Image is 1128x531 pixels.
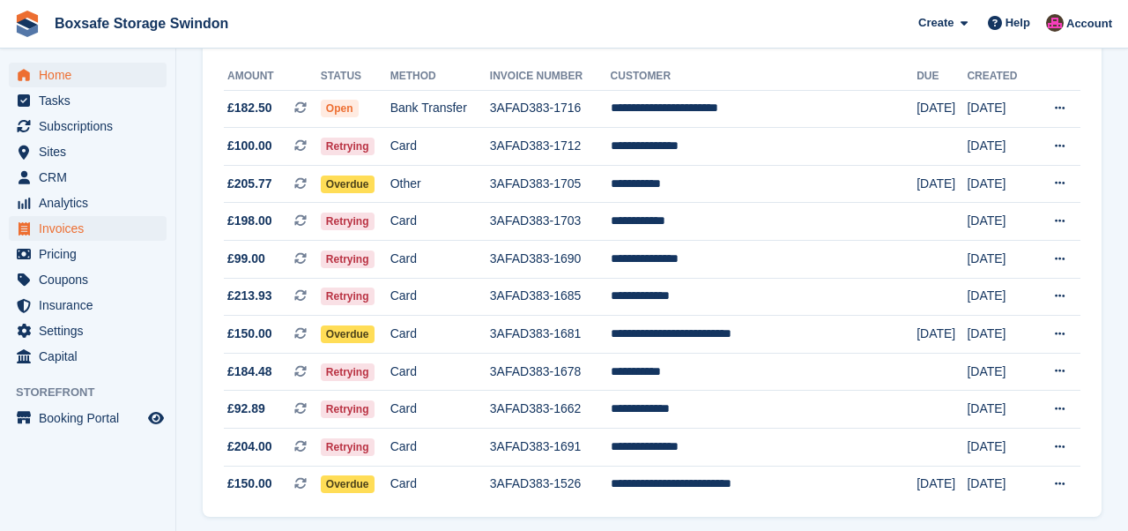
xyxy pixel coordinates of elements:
[39,114,145,138] span: Subscriptions
[390,316,490,354] td: Card
[39,293,145,318] span: Insurance
[490,90,611,128] td: 3AFAD383-1716
[490,391,611,429] td: 3AFAD383-1662
[390,391,490,429] td: Card
[490,241,611,279] td: 3AFAD383-1690
[967,63,1032,91] th: Created
[39,406,145,430] span: Booking Portal
[14,11,41,37] img: stora-icon-8386f47178a22dfd0bd8f6a31ec36ba5ce8667c1dd55bd0f319d3a0aa187defe.svg
[967,90,1032,128] td: [DATE]
[967,165,1032,203] td: [DATE]
[321,438,375,456] span: Retrying
[321,138,375,155] span: Retrying
[490,63,611,91] th: Invoice Number
[227,137,272,155] span: £100.00
[9,88,167,113] a: menu
[611,63,917,91] th: Customer
[9,318,167,343] a: menu
[39,139,145,164] span: Sites
[916,316,967,354] td: [DATE]
[39,267,145,292] span: Coupons
[321,400,375,418] span: Retrying
[390,429,490,467] td: Card
[321,288,375,305] span: Retrying
[967,128,1032,166] td: [DATE]
[967,316,1032,354] td: [DATE]
[39,63,145,87] span: Home
[390,165,490,203] td: Other
[9,344,167,369] a: menu
[9,216,167,241] a: menu
[967,278,1032,316] td: [DATE]
[390,353,490,391] td: Card
[145,408,167,429] a: Preview store
[227,250,265,268] span: £99.00
[48,9,235,38] a: Boxsafe Storage Swindon
[1006,14,1030,32] span: Help
[39,165,145,190] span: CRM
[390,128,490,166] td: Card
[490,316,611,354] td: 3AFAD383-1681
[1046,14,1064,32] img: Philip Matthews
[16,384,175,401] span: Storefront
[227,400,265,418] span: £92.89
[39,88,145,113] span: Tasks
[227,175,272,193] span: £205.77
[390,278,490,316] td: Card
[390,241,490,279] td: Card
[390,466,490,503] td: Card
[967,391,1032,429] td: [DATE]
[390,203,490,241] td: Card
[916,466,967,503] td: [DATE]
[227,287,272,305] span: £213.93
[9,293,167,318] a: menu
[39,318,145,343] span: Settings
[967,466,1032,503] td: [DATE]
[967,353,1032,391] td: [DATE]
[321,475,375,493] span: Overdue
[321,251,375,268] span: Retrying
[1066,15,1112,33] span: Account
[490,203,611,241] td: 3AFAD383-1703
[490,128,611,166] td: 3AFAD383-1712
[916,90,967,128] td: [DATE]
[321,363,375,381] span: Retrying
[9,406,167,430] a: menu
[9,139,167,164] a: menu
[224,63,321,91] th: Amount
[321,213,375,230] span: Retrying
[9,242,167,266] a: menu
[9,165,167,190] a: menu
[918,14,954,32] span: Create
[227,325,272,343] span: £150.00
[916,165,967,203] td: [DATE]
[39,216,145,241] span: Invoices
[227,475,272,493] span: £150.00
[321,176,375,193] span: Overdue
[9,114,167,138] a: menu
[390,90,490,128] td: Bank Transfer
[227,212,272,230] span: £198.00
[490,466,611,503] td: 3AFAD383-1526
[9,63,167,87] a: menu
[390,63,490,91] th: Method
[321,100,359,117] span: Open
[227,363,272,381] span: £184.48
[967,203,1032,241] td: [DATE]
[490,165,611,203] td: 3AFAD383-1705
[967,429,1032,467] td: [DATE]
[227,438,272,456] span: £204.00
[227,99,272,117] span: £182.50
[39,191,145,215] span: Analytics
[321,63,390,91] th: Status
[916,63,967,91] th: Due
[490,353,611,391] td: 3AFAD383-1678
[967,241,1032,279] td: [DATE]
[490,278,611,316] td: 3AFAD383-1685
[39,242,145,266] span: Pricing
[9,191,167,215] a: menu
[9,267,167,292] a: menu
[321,325,375,343] span: Overdue
[490,429,611,467] td: 3AFAD383-1691
[39,344,145,369] span: Capital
